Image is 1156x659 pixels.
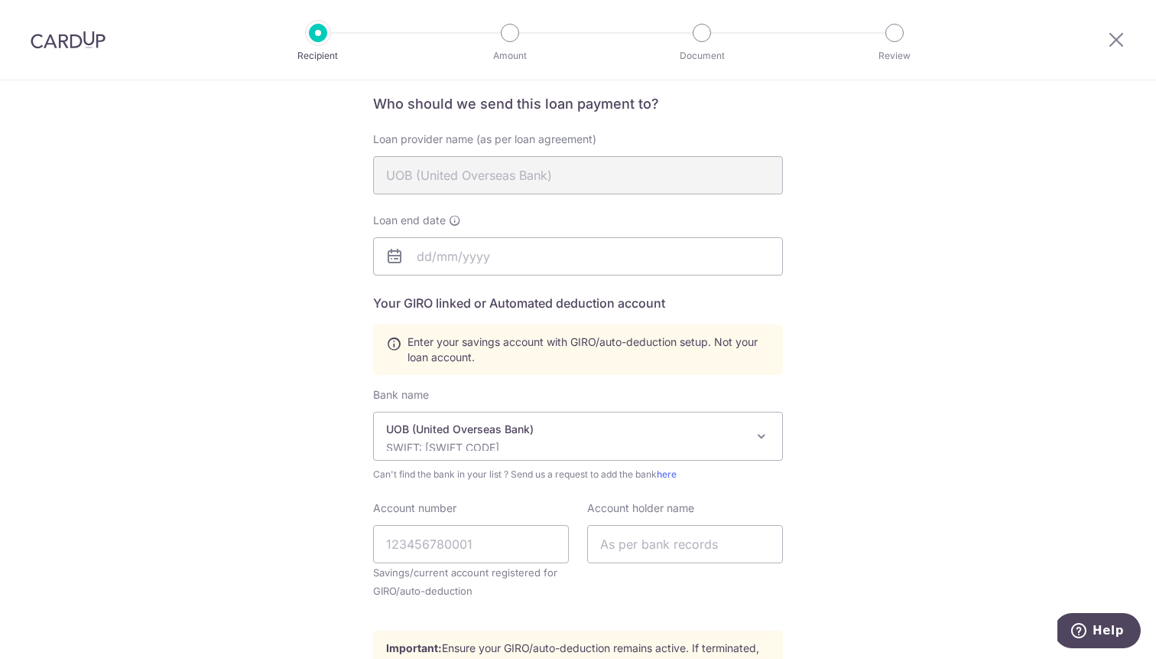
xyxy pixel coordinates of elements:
label: Account holder name [587,501,694,516]
small: Savings/current account registered for GIRO/auto-deduction [373,563,569,600]
h6: Who should we send this loan payment to? [373,95,783,113]
span: Can't find the bank in your list ? Send us a request to add the bank [373,467,783,482]
p: UOB (United Overseas Bank) [386,422,745,437]
span: UOB (United Overseas Bank) [373,412,783,461]
h5: Your GIRO linked or Automated deduction account [373,294,783,312]
p: Recipient [261,48,375,64]
p: SWIFT: [SWIFT_CODE] [386,440,745,455]
strong: Important: [386,641,442,654]
label: Bank name [373,387,429,403]
label: Account number [373,501,456,516]
label: Loan end date [373,213,461,228]
p: Review [838,48,951,64]
a: here [657,468,677,480]
input: As per bank records [587,525,783,563]
img: CardUp [31,31,106,49]
input: As stated in loan agreement [373,156,783,194]
span: Enter your savings account with GIRO/auto-deduction setup. Not your loan account. [408,334,770,365]
input: 123456780001 [373,525,569,563]
p: Document [645,48,758,64]
span: UOB (United Overseas Bank) [374,413,782,460]
p: Amount [453,48,567,64]
iframe: Opens a widget where you can find more information [1057,613,1141,651]
input: dd/mm/yyyy [373,237,783,276]
span: Loan provider name (as per loan agreement) [373,132,596,145]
